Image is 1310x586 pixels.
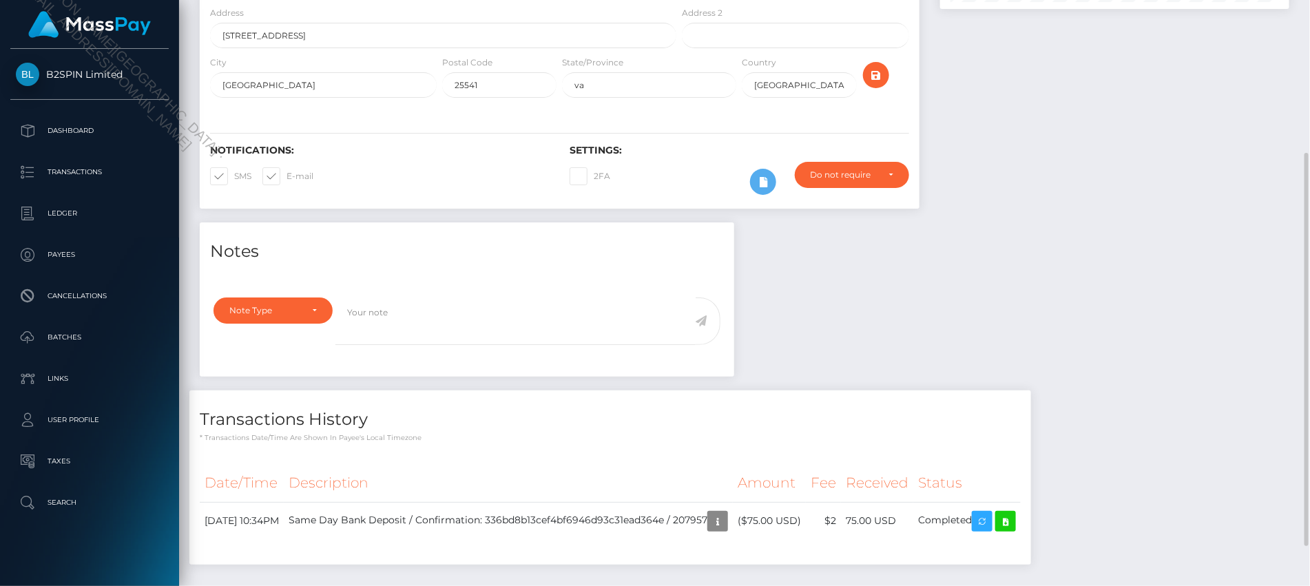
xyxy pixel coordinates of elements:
h6: Notifications: [210,145,549,156]
h6: Settings: [570,145,908,156]
a: Ledger [10,196,169,231]
p: Dashboard [16,121,163,141]
p: Payees [16,244,163,265]
span: B2SPIN Limited [10,68,169,81]
p: Search [16,492,163,513]
th: Amount [733,464,806,502]
th: Description [284,464,733,502]
td: $2 [806,502,841,540]
td: ($75.00 USD) [733,502,806,540]
label: Address [210,7,244,19]
p: Transactions [16,162,163,182]
label: Country [742,56,776,69]
div: Note Type [229,305,301,316]
th: Received [841,464,913,502]
p: Cancellations [16,286,163,306]
label: Postal Code [442,56,492,69]
td: Same Day Bank Deposit / Confirmation: 336bd8b13cef4bf6946d93c31ead364e / 207957 [284,502,733,540]
a: Batches [10,320,169,355]
div: Do not require [811,169,877,180]
th: Date/Time [200,464,284,502]
label: Address 2 [682,7,722,19]
h4: Notes [210,240,724,264]
p: * Transactions date/time are shown in payee's local timezone [200,432,1021,443]
td: [DATE] 10:34PM [200,502,284,540]
label: State/Province [562,56,623,69]
a: User Profile [10,403,169,437]
label: 2FA [570,167,610,185]
a: Transactions [10,155,169,189]
td: Completed [913,502,1021,540]
a: Taxes [10,444,169,479]
td: 75.00 USD [841,502,913,540]
th: Status [913,464,1021,502]
p: Batches [16,327,163,348]
label: E-mail [262,167,313,185]
label: SMS [210,167,251,185]
a: Cancellations [10,279,169,313]
th: Fee [806,464,841,502]
a: Links [10,362,169,396]
img: B2SPIN Limited [16,63,39,86]
h4: Transactions History [200,408,1021,432]
button: Note Type [214,297,333,324]
a: Payees [10,238,169,272]
img: MassPay Logo [28,11,151,38]
p: Ledger [16,203,163,224]
p: Taxes [16,451,163,472]
a: Search [10,485,169,520]
a: Dashboard [10,114,169,148]
p: User Profile [16,410,163,430]
button: Do not require [795,162,909,188]
p: Links [16,368,163,389]
label: City [210,56,227,69]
